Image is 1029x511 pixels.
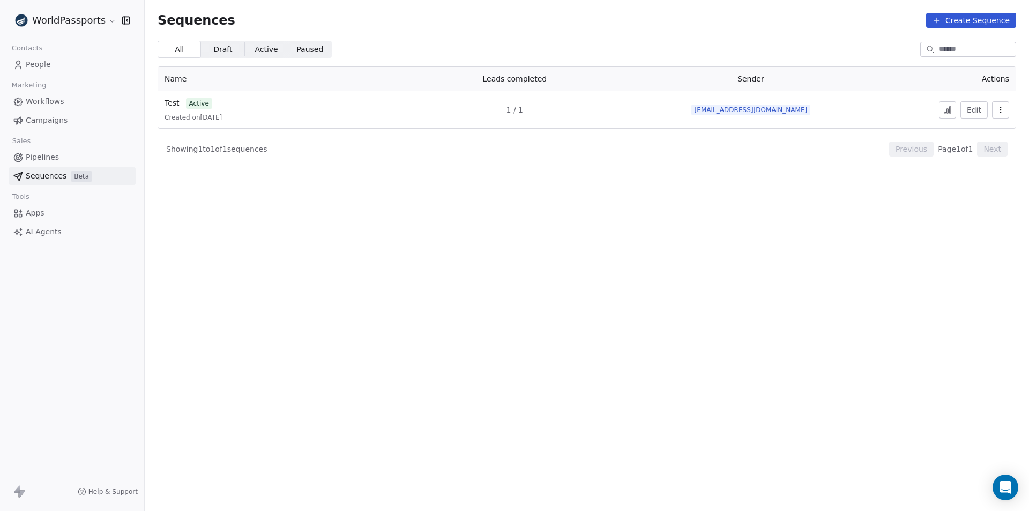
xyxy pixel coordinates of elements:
span: Apps [26,208,44,219]
span: Active [255,44,278,55]
span: Sequences [158,13,235,28]
button: Previous [889,142,934,157]
a: Pipelines [9,149,136,166]
div: Open Intercom Messenger [993,475,1018,500]
span: Paused [296,44,323,55]
span: Showing 1 to 1 of 1 sequences [166,144,267,154]
button: WorldPassports [13,11,114,29]
span: Beta [71,171,92,182]
span: Sales [8,133,35,149]
a: Help & Support [78,487,138,496]
span: Pipelines [26,152,59,163]
span: Sender [737,75,764,83]
a: AI Agents [9,223,136,241]
span: Campaigns [26,115,68,126]
span: Marketing [7,77,51,93]
a: People [9,56,136,73]
span: Draft [213,44,232,55]
span: Help & Support [88,487,138,496]
span: 1 / 1 [506,105,523,115]
span: Page 1 of 1 [938,144,973,154]
span: Created on [DATE] [165,113,222,122]
span: Workflows [26,96,64,107]
span: Test [165,99,180,107]
span: Leads completed [482,75,547,83]
a: Test [165,98,180,109]
a: SequencesBeta [9,167,136,185]
span: Tools [8,189,34,205]
span: Sequences [26,171,66,182]
span: Name [165,75,187,83]
span: active [186,98,212,109]
a: Apps [9,204,136,222]
span: [EMAIL_ADDRESS][DOMAIN_NAME] [691,105,811,115]
a: Workflows [9,93,136,110]
span: WorldPassports [32,13,106,27]
button: Next [977,142,1008,157]
span: Contacts [7,40,47,56]
span: Actions [982,75,1009,83]
img: favicon.webp [15,14,28,27]
span: AI Agents [26,226,62,238]
button: Create Sequence [926,13,1016,28]
span: People [26,59,51,70]
a: Campaigns [9,112,136,129]
button: Edit [960,101,988,119]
